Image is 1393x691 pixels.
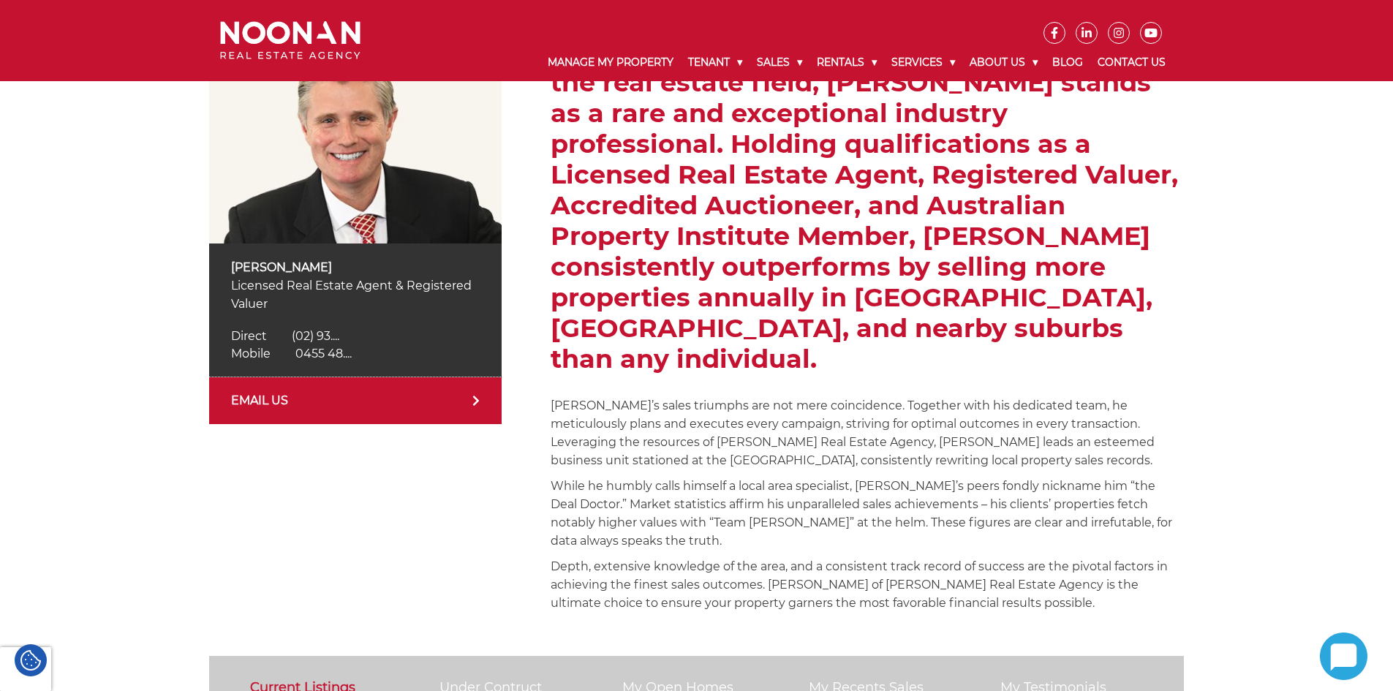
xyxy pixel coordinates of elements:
span: (02) 93.... [292,329,339,343]
a: Blog [1045,44,1090,81]
a: EMAIL US [209,377,502,424]
p: Depth, extensive knowledge of the area, and a consistent track record of success are the pivotal ... [551,557,1184,612]
a: Rentals [809,44,884,81]
a: Sales [750,44,809,81]
p: [PERSON_NAME]’s sales triumphs are not mere coincidence. Together with his dedicated team, he met... [551,396,1184,469]
p: While he humbly calls himself a local area specialist, [PERSON_NAME]’s peers fondly nickname him ... [551,477,1184,550]
a: Tenant [681,44,750,81]
a: About Us [962,44,1045,81]
a: Contact Us [1090,44,1173,81]
a: Manage My Property [540,44,681,81]
img: Noonan Real Estate Agency [220,21,360,60]
p: [PERSON_NAME] [231,258,480,276]
a: Click to reveal phone number [231,347,352,360]
a: Click to reveal phone number [231,329,339,343]
span: Direct [231,329,267,343]
span: 0455 48.... [295,347,352,360]
a: Services [884,44,962,81]
img: David Hughes [209,37,502,243]
h2: With over 20 years of respected experience in the real estate field, [PERSON_NAME] stands as a ra... [551,37,1184,374]
p: Licensed Real Estate Agent & Registered Valuer [231,276,480,313]
div: Cookie Settings [15,644,47,676]
span: Mobile [231,347,271,360]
